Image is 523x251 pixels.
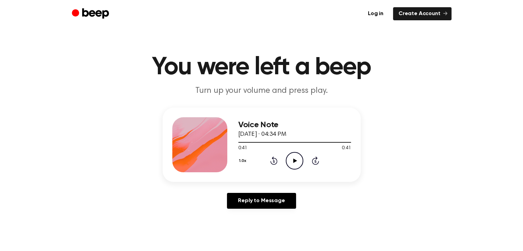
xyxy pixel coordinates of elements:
[393,7,451,20] a: Create Account
[227,193,296,209] a: Reply to Message
[238,131,286,138] span: [DATE] · 04:34 PM
[238,145,247,152] span: 0:41
[72,7,111,21] a: Beep
[130,85,394,97] p: Turn up your volume and press play.
[238,155,249,167] button: 1.0x
[342,145,351,152] span: 0:41
[238,120,351,130] h3: Voice Note
[86,55,438,80] h1: You were left a beep
[362,7,389,20] a: Log in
